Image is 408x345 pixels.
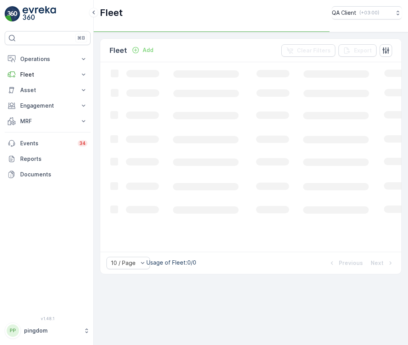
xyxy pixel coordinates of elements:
[5,136,91,151] a: Events34
[100,7,123,19] p: Fleet
[20,71,75,78] p: Fleet
[354,47,372,54] p: Export
[20,86,75,94] p: Asset
[5,67,91,82] button: Fleet
[79,140,86,146] p: 34
[23,6,56,22] img: logo_light-DOdMpM7g.png
[5,51,91,67] button: Operations
[5,151,91,167] a: Reports
[7,324,19,337] div: PP
[5,113,91,129] button: MRF
[281,44,335,57] button: Clear Filters
[20,117,75,125] p: MRF
[24,327,80,335] p: pingdom
[370,258,395,268] button: Next
[327,258,364,268] button: Previous
[5,98,91,113] button: Engagement
[20,171,87,178] p: Documents
[332,9,356,17] p: QA Client
[143,46,153,54] p: Add
[146,259,196,267] p: Usage of Fleet : 0/0
[5,322,91,339] button: PPpingdom
[77,35,85,41] p: ⌘B
[20,55,75,63] p: Operations
[297,47,331,54] p: Clear Filters
[359,10,379,16] p: ( +03:00 )
[20,102,75,110] p: Engagement
[110,45,127,56] p: Fleet
[5,6,20,22] img: logo
[129,45,157,55] button: Add
[332,6,402,19] button: QA Client(+03:00)
[20,155,87,163] p: Reports
[339,259,363,267] p: Previous
[5,316,91,321] span: v 1.48.1
[5,167,91,182] a: Documents
[20,139,73,147] p: Events
[338,44,377,57] button: Export
[371,259,384,267] p: Next
[5,82,91,98] button: Asset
